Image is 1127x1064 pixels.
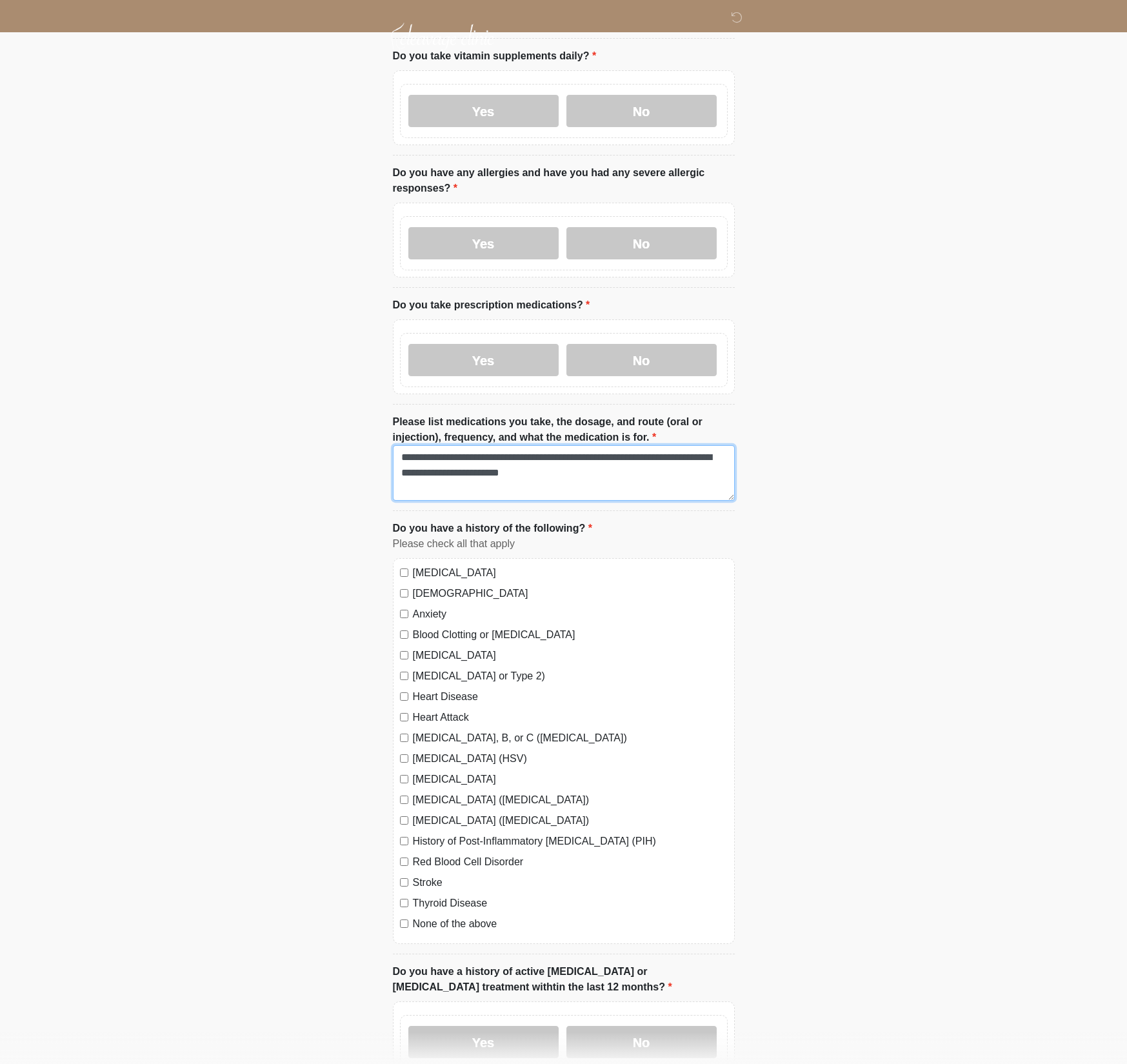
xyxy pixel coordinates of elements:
label: [MEDICAL_DATA], B, or C ([MEDICAL_DATA]) [413,730,728,746]
input: [MEDICAL_DATA] ([MEDICAL_DATA]) [400,796,408,804]
input: None of the above [400,919,408,928]
label: Heart Disease [413,689,728,705]
input: Anxiety [400,610,408,618]
label: Yes [408,344,559,376]
label: Do you have a history of the following? [393,521,592,536]
label: Blood Clotting or [MEDICAL_DATA] [413,627,728,643]
label: Do you have a history of active [MEDICAL_DATA] or [MEDICAL_DATA] treatment withtin the last 12 mo... [393,964,735,995]
label: Do you have any allergies and have you had any severe allergic responses? [393,165,735,196]
label: Yes [408,227,559,259]
label: History of Post-Inflammatory [MEDICAL_DATA] (PIH) [413,834,728,849]
label: Thyroid Disease [413,896,728,911]
input: [MEDICAL_DATA] [400,775,408,783]
input: Heart Disease [400,692,408,701]
input: [DEMOGRAPHIC_DATA] [400,589,408,597]
label: [MEDICAL_DATA] or Type 2) [413,668,728,684]
label: Please list medications you take, the dosage, and route (oral or injection), frequency, and what ... [393,414,735,445]
input: Heart Attack [400,713,408,721]
div: Please check all that apply [393,536,735,552]
label: No [566,95,717,127]
input: [MEDICAL_DATA] or Type 2) [400,672,408,680]
label: Do you take prescription medications? [393,297,590,313]
label: [MEDICAL_DATA] (HSV) [413,751,728,767]
input: [MEDICAL_DATA] ([MEDICAL_DATA]) [400,816,408,825]
input: [MEDICAL_DATA] [400,568,408,577]
label: [MEDICAL_DATA] ([MEDICAL_DATA]) [413,792,728,808]
label: Heart Attack [413,710,728,725]
label: No [566,227,717,259]
label: No [566,344,717,376]
input: [MEDICAL_DATA] [400,651,408,659]
label: [MEDICAL_DATA] ([MEDICAL_DATA]) [413,813,728,828]
label: [DEMOGRAPHIC_DATA] [413,586,728,601]
label: Red Blood Cell Disorder [413,854,728,870]
input: Thyroid Disease [400,899,408,907]
label: Yes [408,1026,559,1058]
label: Stroke [413,875,728,890]
label: None of the above [413,916,728,932]
input: Blood Clotting or [MEDICAL_DATA] [400,630,408,639]
input: History of Post-Inflammatory [MEDICAL_DATA] (PIH) [400,837,408,845]
input: [MEDICAL_DATA], B, or C ([MEDICAL_DATA]) [400,734,408,742]
img: Cleavage Clinic Logo [380,10,505,71]
label: No [566,1026,717,1058]
label: Yes [408,95,559,127]
label: [MEDICAL_DATA] [413,565,728,581]
input: Red Blood Cell Disorder [400,858,408,866]
label: Anxiety [413,607,728,622]
label: [MEDICAL_DATA] [413,648,728,663]
input: [MEDICAL_DATA] (HSV) [400,754,408,763]
label: [MEDICAL_DATA] [413,772,728,787]
input: Stroke [400,878,408,887]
